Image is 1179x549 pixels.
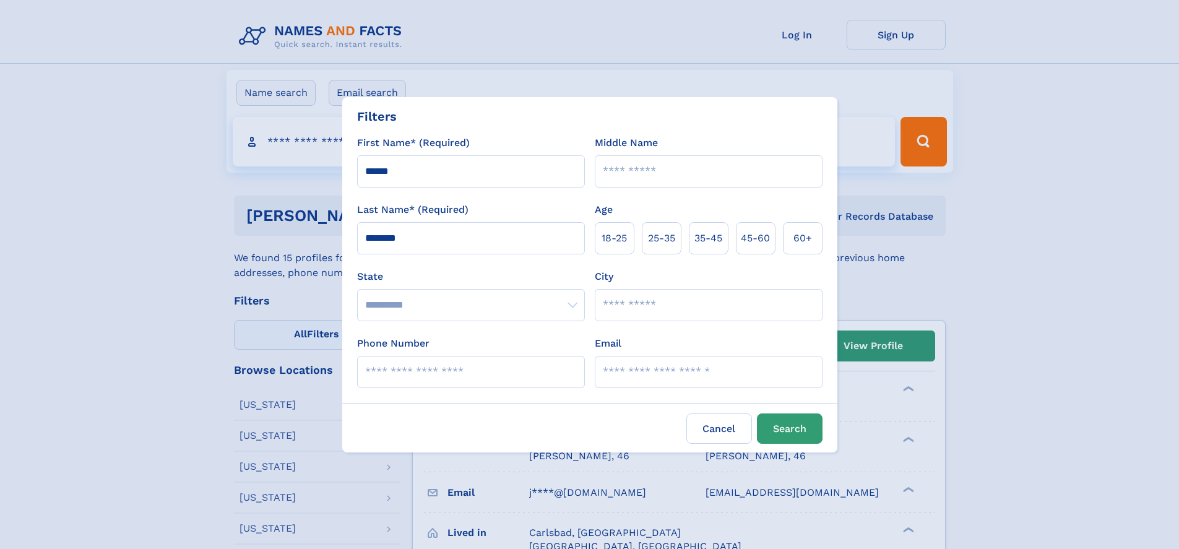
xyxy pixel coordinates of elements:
[357,269,585,284] label: State
[793,231,812,246] span: 60+
[602,231,627,246] span: 18‑25
[686,413,752,444] label: Cancel
[648,231,675,246] span: 25‑35
[595,136,658,150] label: Middle Name
[357,336,430,351] label: Phone Number
[741,231,770,246] span: 45‑60
[357,136,470,150] label: First Name* (Required)
[595,202,613,217] label: Age
[694,231,722,246] span: 35‑45
[357,107,397,126] div: Filters
[357,202,469,217] label: Last Name* (Required)
[595,336,621,351] label: Email
[595,269,613,284] label: City
[757,413,823,444] button: Search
